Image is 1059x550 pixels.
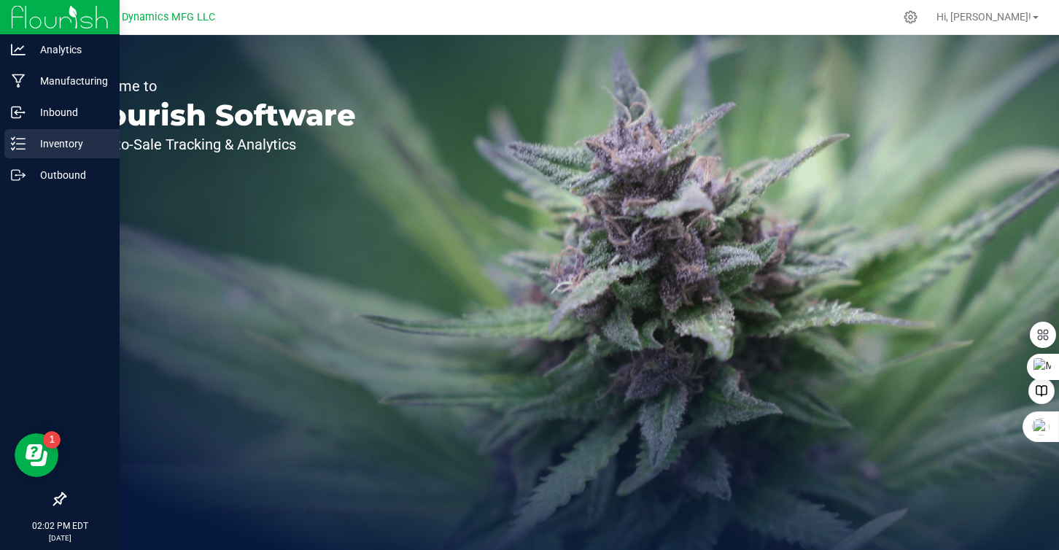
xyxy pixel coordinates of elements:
iframe: Resource center [15,433,58,477]
p: Inventory [26,135,113,152]
iframe: Resource center unread badge [43,431,61,449]
inline-svg: Inventory [11,136,26,151]
p: Manufacturing [26,72,113,90]
inline-svg: Manufacturing [11,74,26,88]
p: Welcome to [79,79,356,93]
p: Outbound [26,166,113,184]
span: Hi, [PERSON_NAME]! [936,11,1031,23]
inline-svg: Inbound [11,105,26,120]
inline-svg: Outbound [11,168,26,182]
p: Inbound [26,104,113,121]
span: Modern Dynamics MFG LLC [82,11,215,23]
div: Manage settings [901,10,920,24]
p: [DATE] [7,532,113,543]
p: 02:02 PM EDT [7,519,113,532]
p: Flourish Software [79,101,356,130]
p: Analytics [26,41,113,58]
inline-svg: Analytics [11,42,26,57]
p: Seed-to-Sale Tracking & Analytics [79,137,356,152]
